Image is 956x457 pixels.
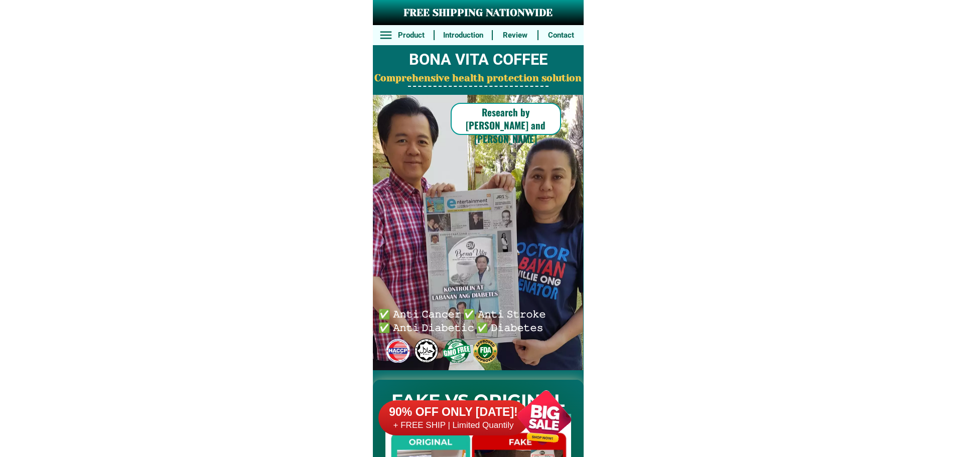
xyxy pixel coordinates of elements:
[378,307,550,333] h6: ✅ 𝙰𝚗𝚝𝚒 𝙲𝚊𝚗𝚌𝚎𝚛 ✅ 𝙰𝚗𝚝𝚒 𝚂𝚝𝚛𝚘𝚔𝚎 ✅ 𝙰𝚗𝚝𝚒 𝙳𝚒𝚊𝚋𝚎𝚝𝚒𝚌 ✅ 𝙳𝚒𝚊𝚋𝚎𝚝𝚎𝚜
[440,30,486,41] h6: Introduction
[373,388,584,414] h2: FAKE VS ORIGINAL
[378,420,529,431] h6: + FREE SHIP | Limited Quantily
[373,71,584,86] h2: Comprehensive health protection solution
[498,30,532,41] h6: Review
[451,105,561,145] h6: Research by [PERSON_NAME] and [PERSON_NAME]
[544,30,578,41] h6: Contact
[394,30,428,41] h6: Product
[378,405,529,420] h6: 90% OFF ONLY [DATE]!
[373,6,584,21] h3: FREE SHIPPING NATIONWIDE
[373,48,584,72] h2: BONA VITA COFFEE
